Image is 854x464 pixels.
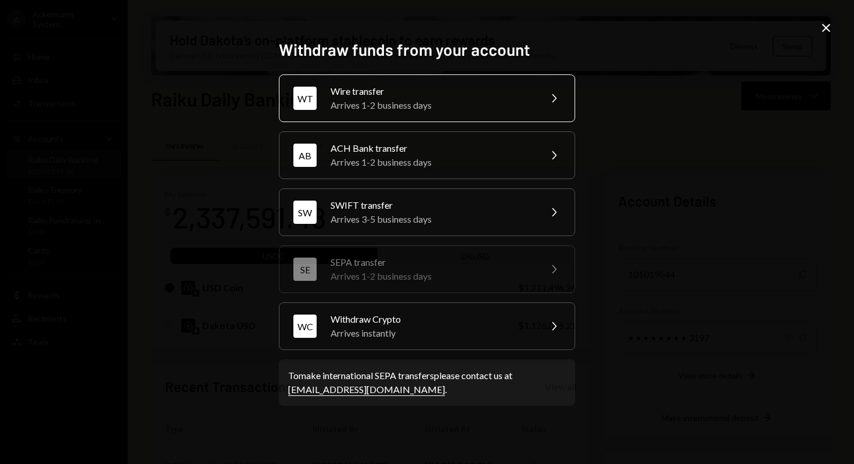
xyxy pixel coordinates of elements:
[331,255,533,269] div: SEPA transfer
[279,188,575,236] button: SWSWIFT transferArrives 3-5 business days
[279,38,575,61] h2: Withdraw funds from your account
[279,131,575,179] button: ABACH Bank transferArrives 1-2 business days
[279,74,575,122] button: WTWire transferArrives 1-2 business days
[331,141,533,155] div: ACH Bank transfer
[331,84,533,98] div: Wire transfer
[279,302,575,350] button: WCWithdraw CryptoArrives instantly
[293,258,317,281] div: SE
[288,384,445,396] a: [EMAIL_ADDRESS][DOMAIN_NAME]
[331,155,533,169] div: Arrives 1-2 business days
[331,98,533,112] div: Arrives 1-2 business days
[288,369,566,397] div: To make international SEPA transfers please contact us at .
[331,212,533,226] div: Arrives 3-5 business days
[331,326,533,340] div: Arrives instantly
[279,245,575,293] button: SESEPA transferArrives 1-2 business days
[331,269,533,283] div: Arrives 1-2 business days
[293,315,317,338] div: WC
[331,312,533,326] div: Withdraw Crypto
[293,144,317,167] div: AB
[293,87,317,110] div: WT
[331,198,533,212] div: SWIFT transfer
[293,201,317,224] div: SW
